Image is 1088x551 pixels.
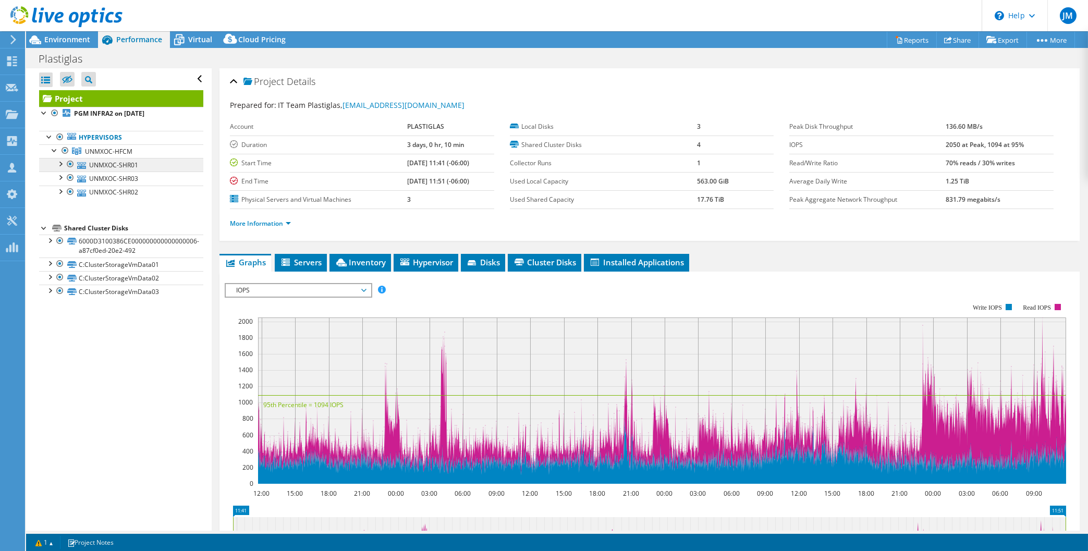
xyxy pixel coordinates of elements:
a: More Information [230,219,291,228]
label: Read/Write Ratio [789,158,945,168]
text: 21:00 [892,489,908,498]
text: 800 [242,414,253,423]
text: 1200 [238,382,253,390]
text: 03:00 [690,489,706,498]
label: End Time [230,176,407,187]
text: 1000 [238,398,253,407]
a: 6000D3100386CE000000000000000006-a87cf0ed-20e2-492 [39,235,203,258]
span: IOPS [231,284,365,297]
a: [EMAIL_ADDRESS][DOMAIN_NAME] [343,100,464,110]
div: Shared Cluster Disks [64,222,203,235]
a: Project [39,90,203,107]
text: 1400 [238,365,253,374]
text: 21:00 [354,489,371,498]
text: 18:00 [590,489,606,498]
a: Project Notes [60,536,121,549]
span: IT Team Plastiglas, [278,100,464,110]
text: 15:00 [556,489,572,498]
b: [DATE] 11:41 (-06:00) [407,158,469,167]
a: 1 [28,536,60,549]
text: 00:00 [388,489,405,498]
span: Cluster Disks [513,257,576,267]
b: 17.76 TiB [697,195,724,204]
text: 15:00 [825,489,841,498]
a: Export [979,32,1027,48]
text: 400 [242,447,253,456]
b: 831.79 megabits/s [946,195,1000,204]
text: 00:00 [657,489,673,498]
label: Peak Aggregate Network Throughput [789,194,945,205]
text: 12:00 [522,489,539,498]
b: 3 [697,122,701,131]
text: 0 [250,479,253,488]
svg: \n [995,11,1004,20]
text: 200 [242,463,253,472]
b: 70% reads / 30% writes [946,158,1015,167]
label: Duration [230,140,407,150]
b: 3 days, 0 hr, 10 min [407,140,464,149]
text: 18:00 [321,489,337,498]
text: 06:00 [993,489,1009,498]
b: [DATE] 11:51 (-06:00) [407,177,469,186]
a: PGM INFRA2 on [DATE] [39,107,203,120]
a: UNMXOC-SHR03 [39,172,203,185]
span: Installed Applications [589,257,684,267]
text: 21:00 [624,489,640,498]
text: 09:00 [757,489,774,498]
label: Shared Cluster Disks [510,140,697,150]
b: 563.00 GiB [697,177,729,186]
label: Start Time [230,158,407,168]
text: 03:00 [422,489,438,498]
a: Hypervisors [39,131,203,144]
text: 06:00 [455,489,471,498]
label: Prepared for: [230,100,276,110]
label: Collector Runs [510,158,697,168]
text: 00:00 [925,489,942,498]
a: More [1026,32,1075,48]
h1: Plastiglas [34,53,99,65]
a: Share [936,32,979,48]
a: C:ClusterStorageVmData03 [39,285,203,298]
span: Hypervisor [399,257,453,267]
span: Graphs [225,257,266,267]
text: 09:00 [489,489,505,498]
text: Write IOPS [973,304,1003,311]
b: 2050 at Peak, 1094 at 95% [946,140,1024,149]
text: 03:00 [959,489,975,498]
a: UNMXOC-SHR01 [39,158,203,172]
text: 95th Percentile = 1094 IOPS [263,400,344,409]
text: 12:00 [254,489,270,498]
text: 2000 [238,317,253,326]
span: Project [243,77,284,87]
b: 4 [697,140,701,149]
a: C:ClusterStorageVmData02 [39,271,203,285]
a: Reports [887,32,937,48]
text: 1800 [238,333,253,342]
label: Used Local Capacity [510,176,697,187]
span: Details [287,75,315,88]
b: PLASTIGLAS [407,122,444,131]
span: Performance [116,34,162,44]
text: 15:00 [287,489,303,498]
b: PGM INFRA2 on [DATE] [74,109,144,118]
b: 3 [407,195,411,204]
a: UNMXOC-SHR02 [39,186,203,199]
label: Account [230,121,407,132]
span: Cloud Pricing [238,34,286,44]
text: 12:00 [791,489,808,498]
span: Disks [466,257,500,267]
span: UNMXOC-HFCM [85,147,132,156]
text: Read IOPS [1023,304,1052,311]
text: 18:00 [859,489,875,498]
span: Virtual [188,34,212,44]
label: Physical Servers and Virtual Machines [230,194,407,205]
span: Inventory [335,257,386,267]
label: Local Disks [510,121,697,132]
label: IOPS [789,140,945,150]
span: Environment [44,34,90,44]
text: 1600 [238,349,253,358]
label: Used Shared Capacity [510,194,697,205]
text: 06:00 [724,489,740,498]
b: 1 [697,158,701,167]
label: Average Daily Write [789,176,945,187]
